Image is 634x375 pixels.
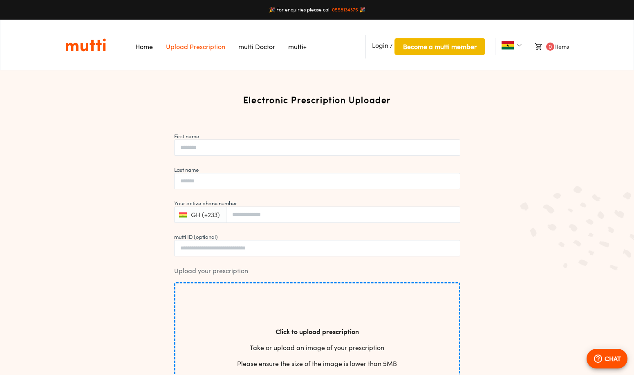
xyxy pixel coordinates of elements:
img: Ghana [502,41,514,49]
a: Navigates to Prescription Upload Page [166,43,225,51]
span: 0 [546,43,554,51]
a: Link on the logo navigates to HomePage [65,38,106,52]
li: Items [528,39,569,54]
a: Navigates to mutti+ page [288,43,307,51]
button: GH (+233) [176,209,223,220]
p: Please ensure the size of the image is lower than 5MB [237,359,397,368]
label: Your active phone number [174,199,237,207]
span: Upload your prescription [174,266,460,276]
h2: Electronic Prescription Uploader [174,94,460,106]
p: Click to upload prescription [237,327,397,337]
span: Become a mutti member [403,41,477,52]
label: First name [174,132,199,140]
span: Login [372,41,388,49]
a: Navigates to mutti doctor website [238,43,275,51]
img: Dropdown [517,43,522,48]
button: CHAT [587,349,627,368]
li: / [365,35,485,58]
a: 0558134375 [332,7,358,13]
button: Become a mutti member [394,38,485,55]
p: Take or upload an image of your prescription [237,343,397,353]
label: mutti ID (optional) [174,233,218,241]
img: Logo [65,38,106,52]
label: Last name [174,166,199,174]
a: Navigates to Home Page [135,43,153,51]
p: CHAT [605,354,621,364]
